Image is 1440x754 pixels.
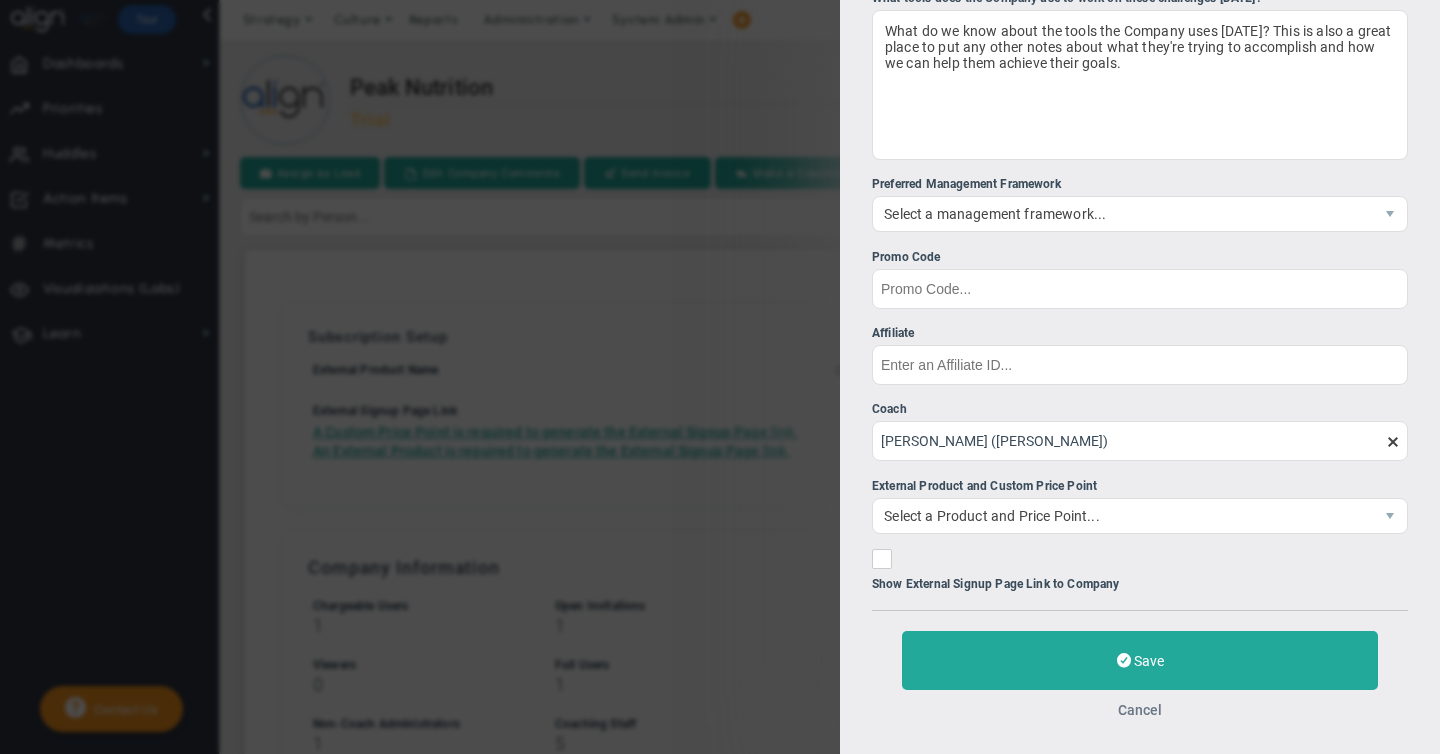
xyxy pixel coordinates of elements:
button: Save [902,631,1378,690]
span: clear [1408,433,1424,449]
input: Coach [872,421,1408,461]
div: External Product and Custom Price Point [872,477,1408,496]
div: Coach [872,400,1408,419]
div: Preferred Management Framework [872,175,1408,194]
span: Select a Product and Price Point... [873,499,1373,533]
div: What do we know about the tools the Company uses [DATE]? This is also a great place to put any ot... [872,10,1408,160]
div: Promo Code [872,248,1408,267]
span: select [1373,197,1407,231]
input: Affiliate [872,345,1408,385]
span: Select a management framework... [873,197,1373,231]
span: select [1373,499,1407,533]
label: Show External Signup Page Link to Company [872,577,1120,591]
div: Affiliate [872,324,1408,343]
span: Save [1134,653,1164,669]
button: Cancel [1118,702,1162,718]
input: Promo Code [872,269,1408,309]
